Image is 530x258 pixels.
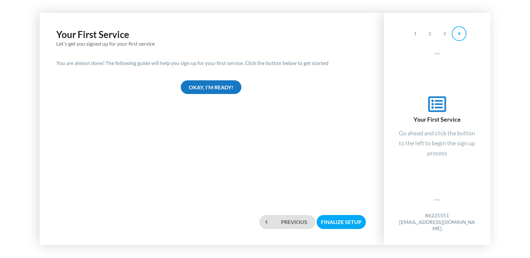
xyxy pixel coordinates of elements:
div: Finalize Setup [317,215,366,229]
div: 2 [422,26,437,41]
h4: You are almost done! The following guide will help you sign up for your first service. Click the ... [56,60,367,66]
div: 4 [452,26,466,41]
div: 3 [437,26,452,41]
div: Okay, I'm ready! [181,80,241,94]
h4: [EMAIL_ADDRESS][DOMAIN_NAME] [397,219,477,232]
div: Let's get you signed up for your first service [56,40,367,47]
div: 1 [408,26,422,41]
h1: Your First Service [56,28,367,47]
div: Go ahead and click the button to the left to begin the sign up process [397,128,477,158]
h4: 86225551 [397,212,477,219]
div: Your First Service [397,95,477,123]
div: Previous [259,215,315,229]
